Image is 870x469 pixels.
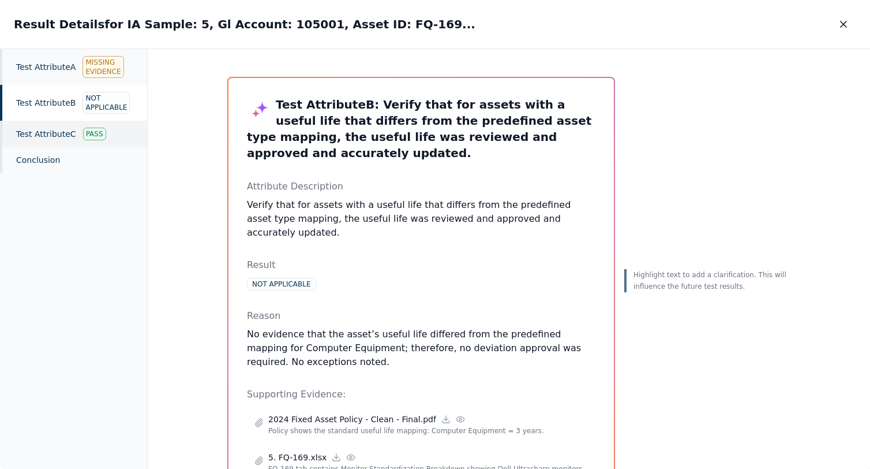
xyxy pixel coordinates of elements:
h3: Test Attribute B : Verify that for assets with a useful life that differs from the predefined ass... [247,96,595,161]
a: Download file [331,452,342,463]
div: Missing Evidence [82,56,123,78]
div: Not Applicable [82,92,130,114]
p: Attribute Description [247,180,595,193]
h2: Result Details for IA Sample: 5, Gl Account: 105001, Asset ID: FQ-169... [14,16,475,32]
p: Highlight text to add a clarification. This will influence the future test results. [633,269,790,292]
p: Supporting Evidence: [247,388,595,401]
div: Pass [83,128,106,140]
p: Policy shows the standard useful life mapping: Computer Equipment = 3 years. [268,425,588,437]
a: Download file [441,414,451,425]
p: 2024 Fixed Asset Policy - Clean - Final.pdf [268,414,436,425]
p: 5. FQ-169.xlsx [268,452,327,463]
p: Reason [247,309,595,323]
p: No evidence that the asset’s useful life differed from the predefined mapping for Computer Equipm... [247,327,595,369]
p: Result [247,258,595,272]
div: Not Applicable [247,278,316,291]
p: Verify that for assets with a useful life that differs from the predefined asset type mapping, th... [247,198,595,240]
